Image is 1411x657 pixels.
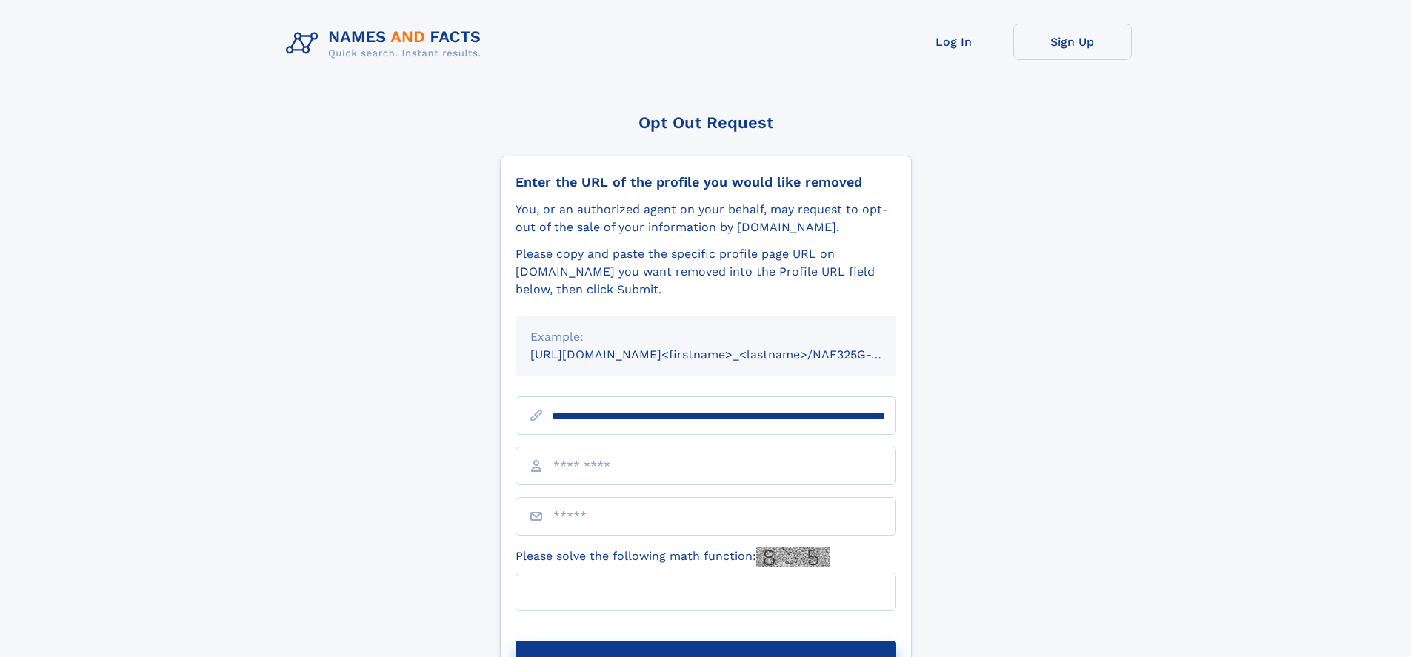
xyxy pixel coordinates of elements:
[280,24,493,64] img: Logo Names and Facts
[516,547,830,567] label: Please solve the following math function:
[1013,24,1132,60] a: Sign Up
[530,347,924,361] small: [URL][DOMAIN_NAME]<firstname>_<lastname>/NAF325G-xxxxxxxx
[516,245,896,299] div: Please copy and paste the specific profile page URL on [DOMAIN_NAME] you want removed into the Pr...
[516,201,896,236] div: You, or an authorized agent on your behalf, may request to opt-out of the sale of your informatio...
[530,328,881,346] div: Example:
[895,24,1013,60] a: Log In
[500,113,912,132] div: Opt Out Request
[516,174,896,190] div: Enter the URL of the profile you would like removed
